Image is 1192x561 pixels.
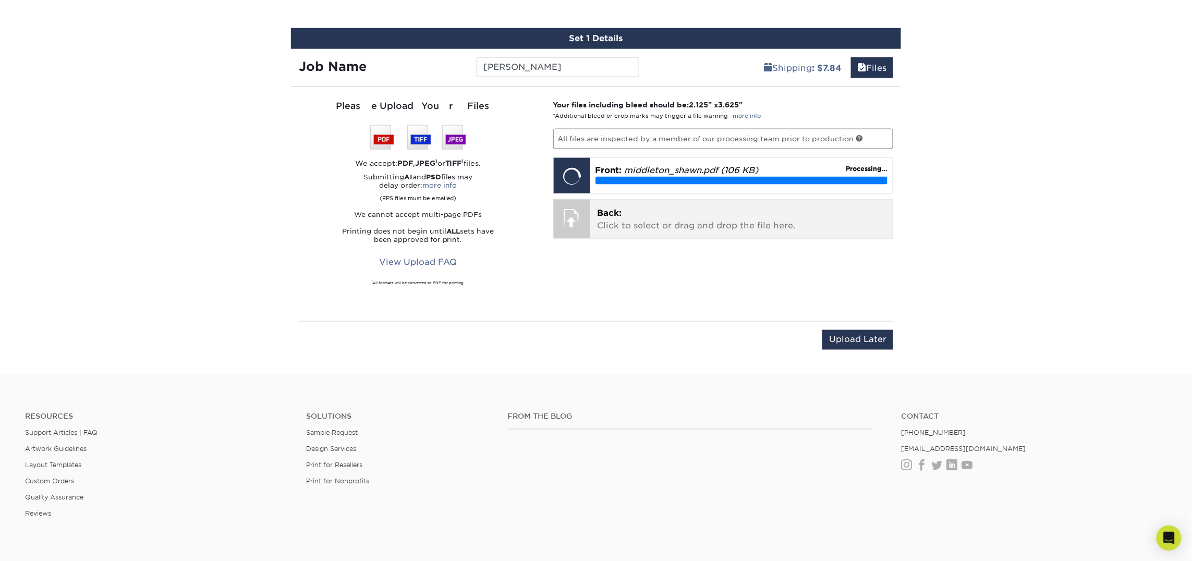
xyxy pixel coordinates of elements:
p: Submitting and files may delay order: [299,173,538,202]
div: Open Intercom Messenger [1157,526,1182,551]
strong: PDF [397,159,413,167]
p: Printing does not begin until sets have been approved for print. [299,227,538,244]
small: *Additional bleed or crop marks may trigger a file warning – [553,113,761,119]
sup: 1 [371,280,372,283]
div: All formats will be converted to PDF for printing. [299,280,538,286]
div: Please Upload Your Files [299,100,538,113]
strong: PSD [426,173,441,181]
img: We accept: PSD, TIFF, or JPEG (JPG) [370,125,466,150]
strong: AI [404,173,412,181]
a: Layout Templates [25,461,81,469]
div: We accept: , or files. [299,158,538,168]
h4: From the Blog [507,412,873,421]
a: Print for Resellers [307,461,363,469]
p: Click to select or drag and drop the file here. [598,207,886,232]
span: shipping [764,63,772,73]
a: Print for Nonprofits [307,478,370,485]
strong: Your files including bleed should be: " x " [553,101,743,109]
h4: Resources [25,412,291,421]
strong: JPEG [415,159,435,167]
a: Quality Assurance [25,494,83,502]
span: files [858,63,866,73]
a: more info [733,113,761,119]
input: Enter a job name [477,57,639,77]
div: Set 1 Details [291,28,901,49]
a: Support Articles | FAQ [25,429,98,437]
a: [PHONE_NUMBER] [901,429,966,437]
a: more info [422,181,457,189]
a: Design Services [307,445,357,453]
h4: Solutions [307,412,492,421]
strong: TIFF [445,159,462,167]
a: Reviews [25,510,51,518]
b: : $7.84 [812,63,842,73]
a: Artwork Guidelines [25,445,87,453]
small: (EPS files must be emailed) [380,190,457,202]
strong: Job Name [299,59,367,74]
span: Back: [598,208,622,218]
a: Sample Request [307,429,358,437]
a: Contact [901,412,1167,421]
strong: ALL [446,227,460,235]
a: Custom Orders [25,478,74,485]
a: View Upload FAQ [372,252,464,272]
a: [EMAIL_ADDRESS][DOMAIN_NAME] [901,445,1026,453]
span: Front: [595,165,622,175]
sup: 1 [462,158,464,164]
em: middleton_shawn.pdf (106 KB) [625,165,759,175]
span: 3.625 [719,101,739,109]
a: Shipping: $7.84 [757,57,848,78]
a: Files [851,57,893,78]
p: All files are inspected by a member of our processing team prior to production. [553,129,894,149]
span: 2.125 [689,101,709,109]
sup: 1 [435,158,437,164]
input: Upload Later [822,330,893,350]
p: We cannot accept multi-page PDFs [299,211,538,219]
